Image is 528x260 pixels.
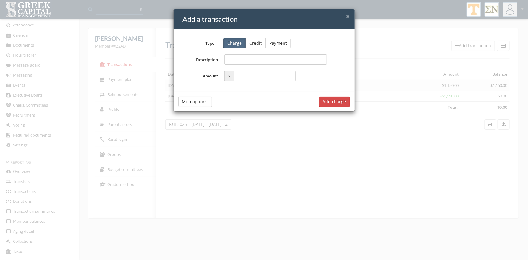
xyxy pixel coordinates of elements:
[183,14,350,24] h4: Add a transaction
[223,38,246,48] button: Charge
[178,54,221,65] label: Description
[178,71,221,81] label: Amount
[265,38,291,48] button: Payment
[178,97,212,107] button: Moreoptions
[174,38,219,46] label: Type
[319,97,350,107] button: Add charge
[224,71,234,81] span: $
[346,12,350,21] span: ×
[245,38,266,48] button: Credit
